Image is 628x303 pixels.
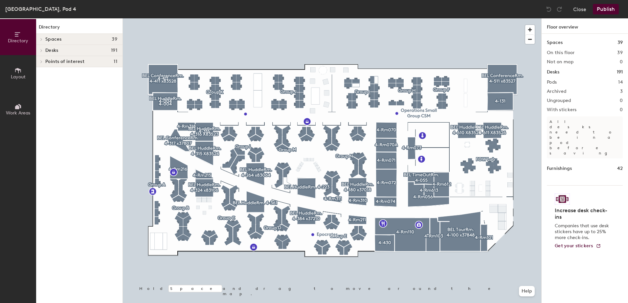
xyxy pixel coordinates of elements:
img: Redo [556,6,563,12]
span: Get your stickers [555,243,593,249]
p: All desks need to be in a pod before saving [547,116,623,158]
h2: 39 [617,50,623,55]
h2: 0 [620,59,623,65]
a: Get your stickers [555,243,601,249]
span: Work Areas [6,110,30,116]
h1: Desks [547,69,559,76]
p: Companies that use desk stickers have up to 25% more check-ins. [555,223,611,241]
h2: Not on map [547,59,573,65]
h2: Pods [547,80,557,85]
h2: With stickers [547,107,577,112]
button: Publish [593,4,619,14]
h2: Archived [547,89,566,94]
h4: Increase desk check-ins [555,207,611,220]
button: Close [573,4,586,14]
span: Directory [8,38,28,44]
h1: Spaces [547,39,563,46]
h2: Ungrouped [547,98,571,103]
span: 39 [112,37,117,42]
h2: On this floor [547,50,575,55]
span: Points of interest [45,59,84,64]
span: Spaces [45,37,62,42]
h1: 39 [617,39,623,46]
h2: 3 [620,89,623,94]
span: 11 [114,59,117,64]
h2: 0 [620,107,623,112]
img: Sticker logo [555,193,570,205]
span: Layout [11,74,26,80]
button: Help [519,286,535,296]
span: Desks [45,48,58,53]
h1: Furnishings [547,165,572,172]
span: 191 [111,48,117,53]
h1: Directory [36,24,123,34]
h2: 14 [618,80,623,85]
h1: 42 [617,165,623,172]
img: Undo [546,6,552,12]
h2: 0 [620,98,623,103]
div: [GEOGRAPHIC_DATA], Pod 4 [5,5,76,13]
h1: Floor overview [542,18,628,34]
h1: 191 [617,69,623,76]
